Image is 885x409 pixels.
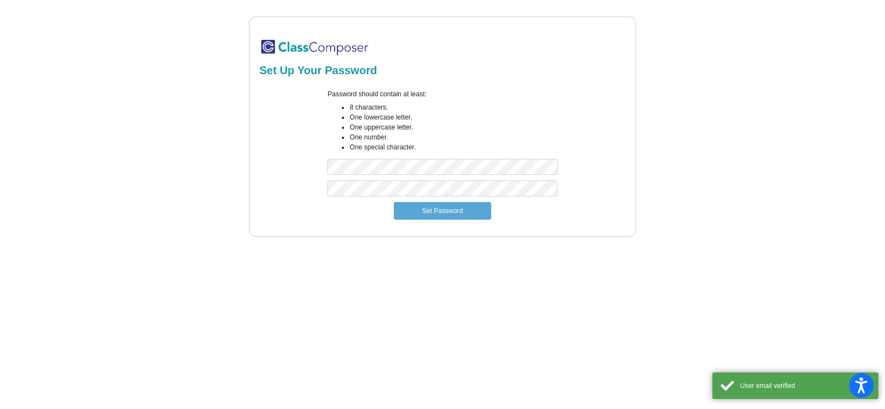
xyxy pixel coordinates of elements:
[350,102,557,112] li: 8 characters.
[394,202,491,220] button: Set Password
[327,89,426,99] label: Password should contain at least:
[350,122,557,132] li: One uppercase letter.
[259,64,626,77] h2: Set Up Your Password
[350,112,557,122] li: One lowercase letter.
[350,132,557,142] li: One number.
[350,142,557,152] li: One special character.
[740,381,870,391] div: User email verified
